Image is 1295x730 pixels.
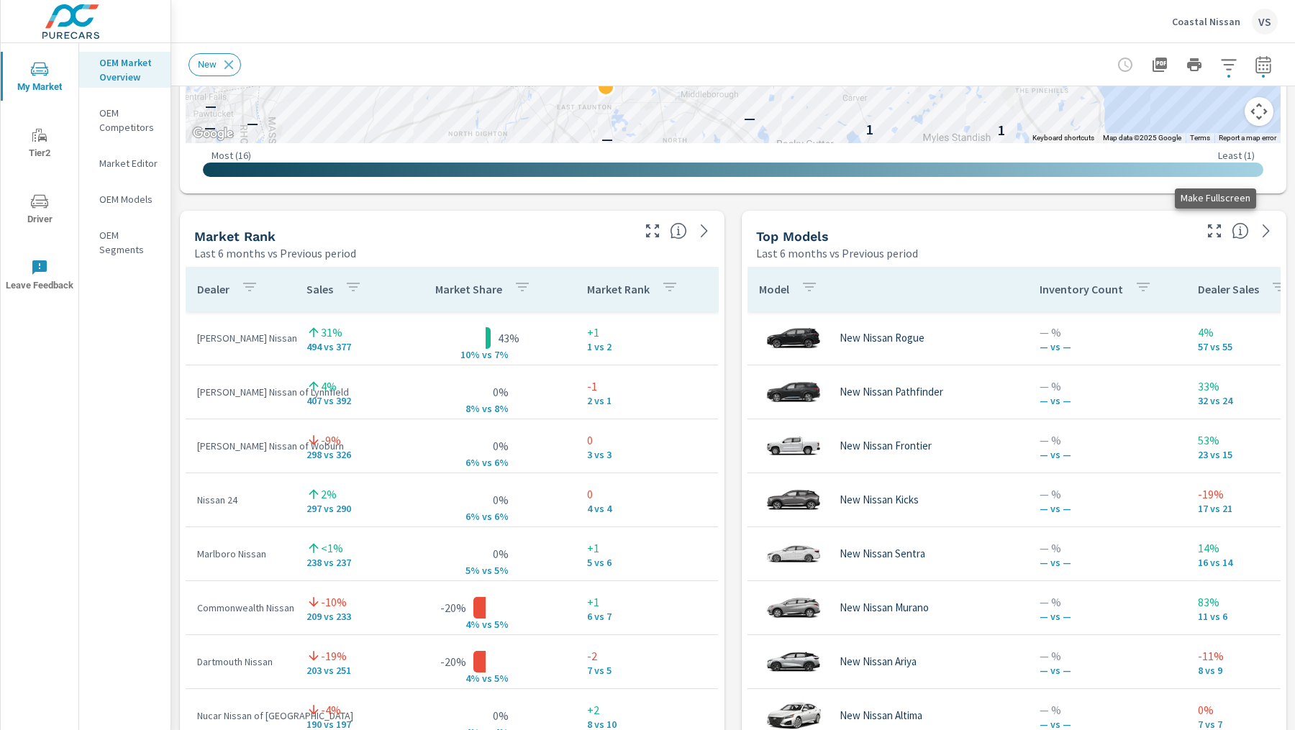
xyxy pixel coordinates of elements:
[1232,222,1249,239] span: Find the biggest opportunities within your model lineup nationwide. [Source: Market registration ...
[79,102,171,138] div: OEM Competitors
[498,329,519,347] p: 43%
[493,437,509,455] p: 0%
[306,395,384,406] p: 407 vs 392
[756,229,829,244] h5: Top Models
[998,122,1005,139] p: 1
[487,564,522,577] p: s 5%
[450,510,487,523] p: 6% v
[1214,50,1243,79] button: Apply Filters
[306,503,384,514] p: 297 vs 290
[450,456,487,469] p: 6% v
[189,124,237,143] img: Google
[79,188,171,210] div: OEM Models
[197,547,283,561] p: Marlboro Nissan
[1249,50,1278,79] button: Select Date Range
[5,259,74,294] span: Leave Feedback
[587,449,706,460] p: 3 vs 3
[494,70,505,88] p: —
[587,647,706,665] p: -2
[1040,485,1175,503] p: — %
[1040,341,1175,352] p: — vs —
[99,106,159,134] p: OEM Competitors
[1218,149,1255,162] p: Least ( 1 )
[587,432,706,449] p: 0
[1040,449,1175,460] p: — vs —
[79,52,171,88] div: OEM Market Overview
[197,601,283,615] p: Commonwealth Nissan
[321,378,337,395] p: 4%
[487,510,522,523] p: s 6%
[5,60,74,96] span: My Market
[587,395,706,406] p: 2 vs 1
[306,611,384,622] p: 209 vs 233
[487,402,522,415] p: s 8%
[1040,539,1175,557] p: — %
[99,192,159,206] p: OEM Models
[1040,647,1175,665] p: — %
[212,149,251,162] p: Most ( 16 )
[1190,134,1210,142] a: Terms (opens in new tab)
[587,701,706,718] p: +2
[840,709,922,722] p: New Nissan Altima
[321,701,341,718] p: -4%
[587,539,706,557] p: +1
[197,282,230,296] p: Dealer
[601,130,613,147] p: —
[840,601,929,614] p: New Nissan Murano
[450,618,487,631] p: 4% v
[306,665,384,676] p: 203 vs 251
[197,439,283,453] p: [PERSON_NAME] Nissan of Woburn
[1180,50,1209,79] button: Print Report
[188,53,241,76] div: New
[765,532,822,575] img: glamour
[765,316,822,360] img: glamour
[440,653,466,670] p: -20%
[204,119,216,136] p: —
[493,707,509,724] p: 0%
[487,618,522,631] p: s 5%
[306,718,384,730] p: 190 vs 197
[587,282,650,296] p: Market Rank
[1145,50,1174,79] button: "Export Report to PDF"
[840,547,925,560] p: New Nissan Sentra
[765,424,822,467] img: glamour
[99,156,159,170] p: Market Editor
[1,43,78,308] div: nav menu
[840,439,932,452] p: New Nissan Frontier
[205,97,217,114] p: —
[1040,665,1175,676] p: — vs —
[693,219,716,242] a: See more details in report
[306,282,333,296] p: Sales
[487,456,522,469] p: s 6%
[1040,611,1175,622] p: — vs —
[450,672,487,685] p: 4% v
[1040,378,1175,395] p: — %
[1040,432,1175,449] p: — %
[587,665,706,676] p: 7 vs 5
[306,449,384,460] p: 298 vs 326
[1040,718,1175,730] p: — vs —
[587,324,706,341] p: +1
[79,224,171,260] div: OEM Segments
[450,564,487,577] p: 5% v
[1198,282,1259,296] p: Dealer Sales
[840,332,924,345] p: New Nissan Rogue
[587,557,706,568] p: 5 vs 6
[487,348,522,361] p: s 7%
[493,383,509,401] p: 0%
[306,557,384,568] p: 238 vs 237
[99,55,159,84] p: OEM Market Overview
[744,109,755,127] p: —
[450,402,487,415] p: 8% v
[587,378,706,395] p: -1
[321,539,343,557] p: <1%
[5,127,74,162] span: Tier2
[756,245,918,262] p: Last 6 months vs Previous period
[493,545,509,562] p: 0%
[1040,503,1175,514] p: — vs —
[765,478,822,521] img: glamour
[765,640,822,683] img: glamour
[197,385,283,399] p: [PERSON_NAME] Nissan of Lynnfield
[641,219,664,242] button: Make Fullscreen
[487,672,522,685] p: s 5%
